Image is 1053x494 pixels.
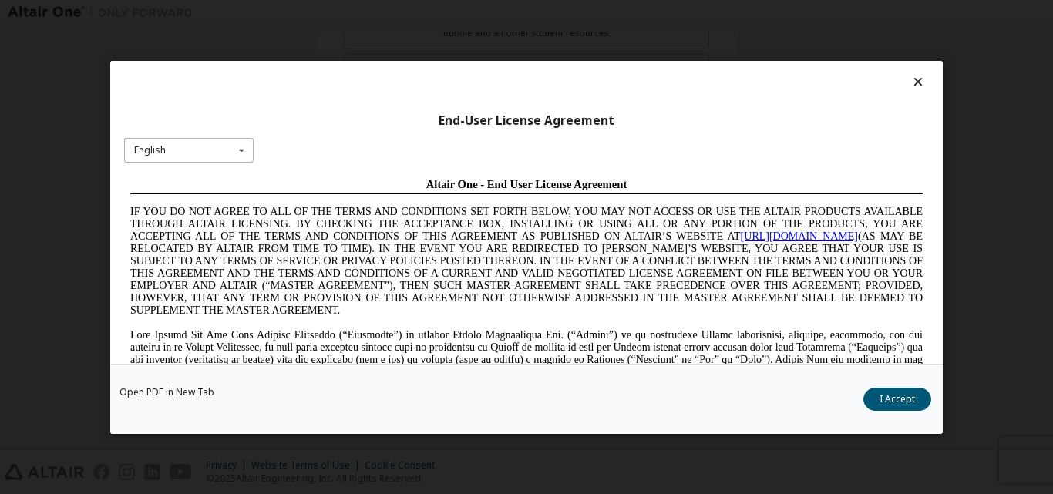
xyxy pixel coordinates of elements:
[863,387,931,410] button: I Accept
[617,59,734,70] a: [URL][DOMAIN_NAME]
[119,387,214,396] a: Open PDF in New Tab
[6,34,799,144] span: IF YOU DO NOT AGREE TO ALL OF THE TERMS AND CONDITIONS SET FORTH BELOW, YOU MAY NOT ACCESS OR USE...
[124,113,929,128] div: End-User License Agreement
[302,6,503,18] span: Altair One - End User License Agreement
[6,157,799,267] span: Lore Ipsumd Sit Ame Cons Adipisc Elitseddo (“Eiusmodte”) in utlabor Etdolo Magnaaliqua Eni. (“Adm...
[134,146,166,155] div: English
